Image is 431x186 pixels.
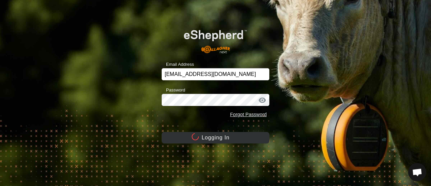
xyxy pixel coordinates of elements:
a: Forgot Password [230,112,267,117]
img: E-shepherd Logo [172,21,259,58]
input: Email Address [162,68,269,80]
button: Logging In [162,132,269,143]
label: Password [162,87,185,94]
div: Open chat [408,163,426,181]
label: Email Address [162,61,194,68]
